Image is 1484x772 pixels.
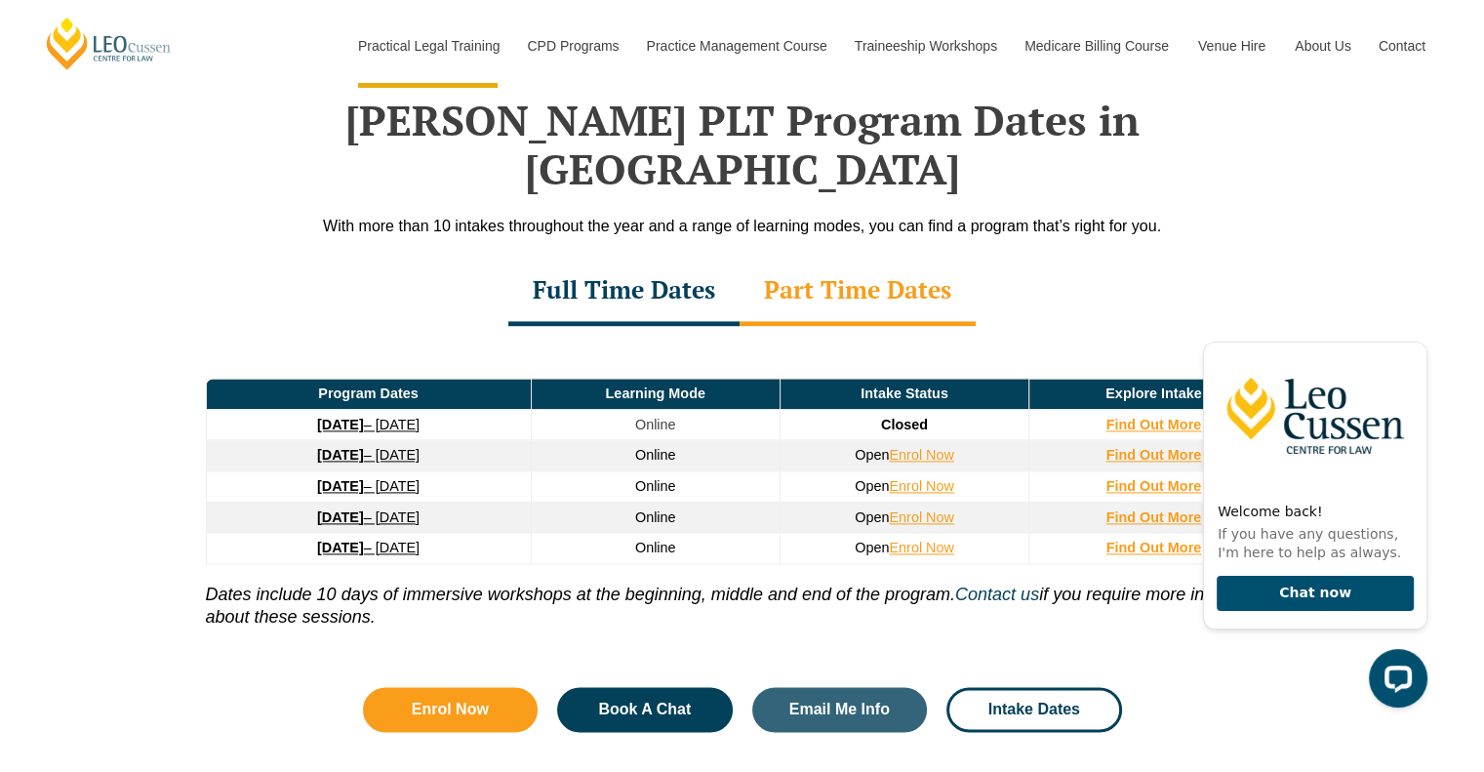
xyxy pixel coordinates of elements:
a: [DATE]– [DATE] [317,478,420,494]
strong: [DATE] [317,447,364,463]
strong: [DATE] [317,417,364,432]
a: Find Out More [1106,447,1202,463]
td: Open [780,533,1028,564]
td: Program Dates [206,379,531,410]
p: . if you require more information about these sessions. [206,564,1279,630]
a: Contact us [955,585,1039,604]
td: Explore Intake [1029,379,1278,410]
a: [DATE]– [DATE] [317,447,420,463]
div: Part Time Dates [740,258,976,326]
strong: [DATE] [317,540,364,555]
span: Closed [881,417,928,432]
a: Traineeship Workshops [840,4,1010,88]
td: Online [531,502,780,533]
a: CPD Programs [512,4,631,88]
a: Enrol Now [889,509,953,525]
a: Book A Chat [557,687,733,732]
strong: [DATE] [317,509,364,525]
strong: [DATE] [317,478,364,494]
a: Find Out More [1106,540,1202,555]
a: Email Me Info [752,687,928,732]
td: Online [531,470,780,502]
a: [DATE]– [DATE] [317,417,420,432]
td: Online [531,409,780,440]
iframe: LiveChat chat widget [1187,306,1435,723]
td: Online [531,440,780,471]
div: With more than 10 intakes throughout the year and a range of learning modes, you can find a progr... [186,214,1299,238]
a: Intake Dates [946,687,1122,732]
td: Open [780,440,1028,471]
span: Email Me Info [789,702,890,717]
td: Learning Mode [531,379,780,410]
a: Enrol Now [889,540,953,555]
td: Open [780,502,1028,533]
a: Find Out More [1106,478,1202,494]
a: [PERSON_NAME] Centre for Law [44,16,174,71]
i: Dates include 10 days of immersive workshops at the beginning, middle and end of the program [206,585,950,604]
a: About Us [1280,4,1364,88]
h2: [PERSON_NAME] PLT Program Dates in [GEOGRAPHIC_DATA] [186,96,1299,194]
a: Contact [1364,4,1440,88]
a: Enrol Now [363,687,539,732]
a: Medicare Billing Course [1010,4,1183,88]
td: Online [531,533,780,564]
a: Venue Hire [1183,4,1280,88]
a: Find Out More [1106,509,1202,525]
span: Book A Chat [598,702,691,717]
a: Enrol Now [889,447,953,463]
a: Enrol Now [889,478,953,494]
a: Practice Management Course [632,4,840,88]
a: [DATE]– [DATE] [317,509,420,525]
div: Full Time Dates [508,258,740,326]
td: Intake Status [780,379,1028,410]
span: Intake Dates [988,702,1080,717]
td: Open [780,470,1028,502]
a: Practical Legal Training [343,4,513,88]
a: Find Out More [1106,417,1202,432]
a: [DATE]– [DATE] [317,540,420,555]
span: Enrol Now [412,702,489,717]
